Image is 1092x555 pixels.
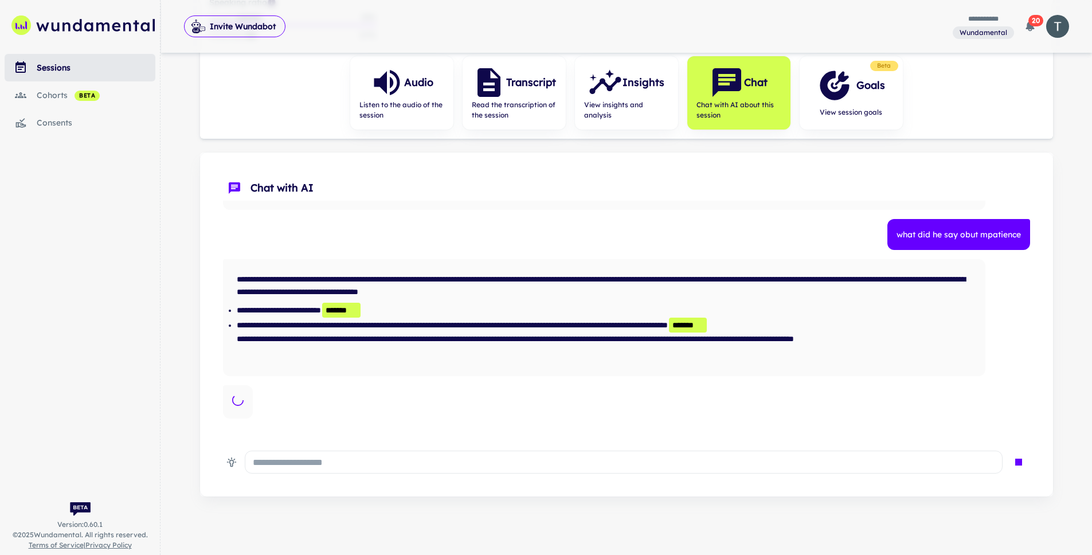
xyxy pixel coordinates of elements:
[13,530,148,540] span: © 2025 Wundamental. All rights reserved.
[817,107,885,118] span: View session goals
[472,100,557,120] span: Read the transcription of the session
[29,540,132,550] span: |
[897,228,1021,241] p: what did he say obut mpatience
[404,75,433,91] h6: Audio
[1046,15,1069,38] img: photoURL
[57,519,103,530] span: Version: 0.60.1
[856,77,885,93] h6: Goals
[5,81,155,109] a: cohorts beta
[251,180,1026,196] span: Chat with AI
[687,56,790,130] button: ChatChat with AI about this session
[584,100,669,120] span: View insights and analysis
[506,75,556,91] h6: Transcript
[37,116,155,129] div: consents
[37,61,155,74] div: sessions
[75,91,100,100] span: beta
[463,56,566,130] button: TranscriptRead the transcription of the session
[872,61,896,71] span: Beta
[37,89,155,101] div: cohorts
[5,109,155,136] a: consents
[575,56,678,130] button: InsightsView insights and analysis
[85,541,132,549] a: Privacy Policy
[744,75,768,91] h6: Chat
[1028,15,1043,26] span: 20
[223,454,240,471] button: Sample prompts
[955,28,1012,38] span: Wundamental
[800,56,903,130] button: GoalsView session goals
[696,100,781,120] span: Chat with AI about this session
[623,75,664,91] h6: Insights
[5,54,155,81] a: sessions
[359,100,444,120] span: Listen to the audio of the session
[1019,15,1042,38] button: 20
[953,25,1014,40] span: You are a member of this workspace. Contact your workspace owner for assistance.
[350,56,453,130] button: AudioListen to the audio of the session
[29,541,84,549] a: Terms of Service
[184,15,285,38] span: Invite Wundabot to record a meeting
[184,15,285,37] button: Invite Wundabot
